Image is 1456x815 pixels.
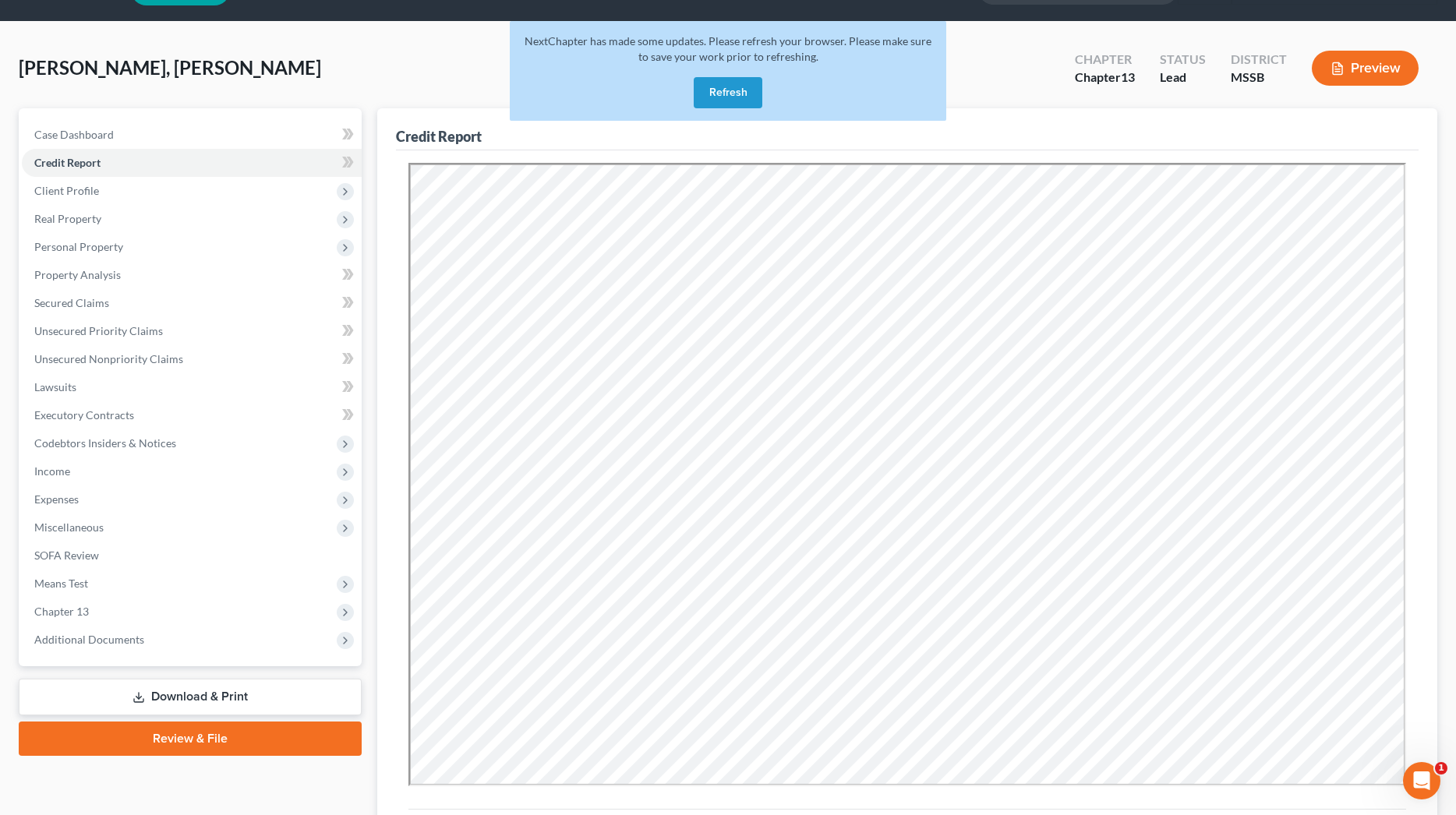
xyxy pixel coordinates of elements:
span: Lawsuits [34,380,76,393]
span: Case Dashboard [34,128,114,141]
span: Real Property [34,212,101,225]
span: Credit Report [34,156,101,169]
span: Executory Contracts [34,408,134,422]
span: Chapter 13 [34,605,89,618]
button: Refresh [694,77,762,108]
span: Income [34,464,70,478]
span: 13 [1121,69,1135,84]
a: Property Analysis [22,261,362,289]
span: Means Test [34,577,88,590]
span: SOFA Review [34,549,99,562]
a: SOFA Review [22,542,362,570]
div: MSSB [1231,69,1287,86]
span: Personal Property [34,240,123,253]
div: Credit Report [396,127,482,146]
span: Property Analysis [34,268,121,281]
div: District [1231,51,1287,69]
span: Codebtors Insiders & Notices [34,436,176,450]
div: Chapter [1075,51,1135,69]
a: Unsecured Nonpriority Claims [22,345,362,373]
span: [PERSON_NAME], [PERSON_NAME] [19,56,321,79]
a: Executory Contracts [22,401,362,429]
span: Expenses [34,492,79,506]
a: Review & File [19,722,362,756]
a: Case Dashboard [22,121,362,149]
span: Unsecured Nonpriority Claims [34,352,183,365]
span: 1 [1435,762,1447,774]
div: Lead [1160,69,1206,86]
a: Unsecured Priority Claims [22,317,362,345]
span: Additional Documents [34,633,144,646]
span: NextChapter has made some updates. Please refresh your browser. Please make sure to save your wor... [525,34,931,63]
a: Secured Claims [22,289,362,317]
div: Status [1160,51,1206,69]
button: Preview [1312,51,1419,86]
span: Secured Claims [34,296,109,309]
iframe: Intercom live chat [1403,762,1440,799]
a: Download & Print [19,679,362,715]
span: Unsecured Priority Claims [34,324,163,337]
span: Client Profile [34,184,99,197]
span: Miscellaneous [34,520,104,534]
a: Credit Report [22,149,362,177]
div: Chapter [1075,69,1135,86]
a: Lawsuits [22,373,362,401]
